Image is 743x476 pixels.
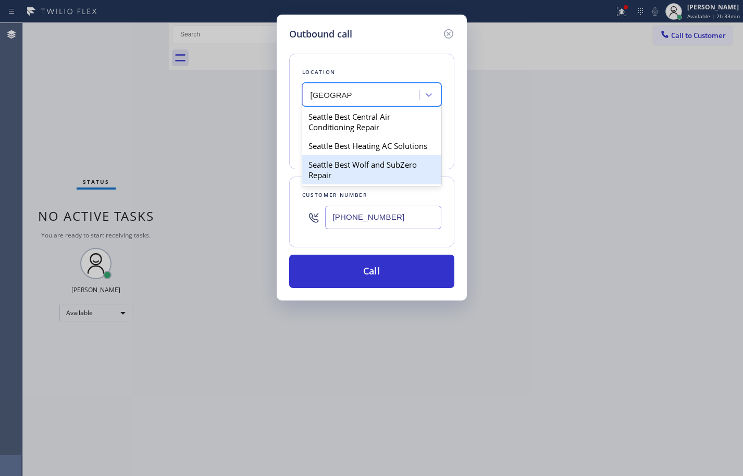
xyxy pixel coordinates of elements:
button: Call [289,255,454,288]
div: Seattle Best Heating AC Solutions [302,136,441,155]
div: Seattle Best Wolf and SubZero Repair [302,155,441,184]
h5: Outbound call [289,27,352,41]
div: Customer number [302,190,441,201]
div: Location [302,67,441,78]
div: Seattle Best Central Air Conditioning Repair [302,107,441,136]
input: (123) 456-7890 [325,206,441,229]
